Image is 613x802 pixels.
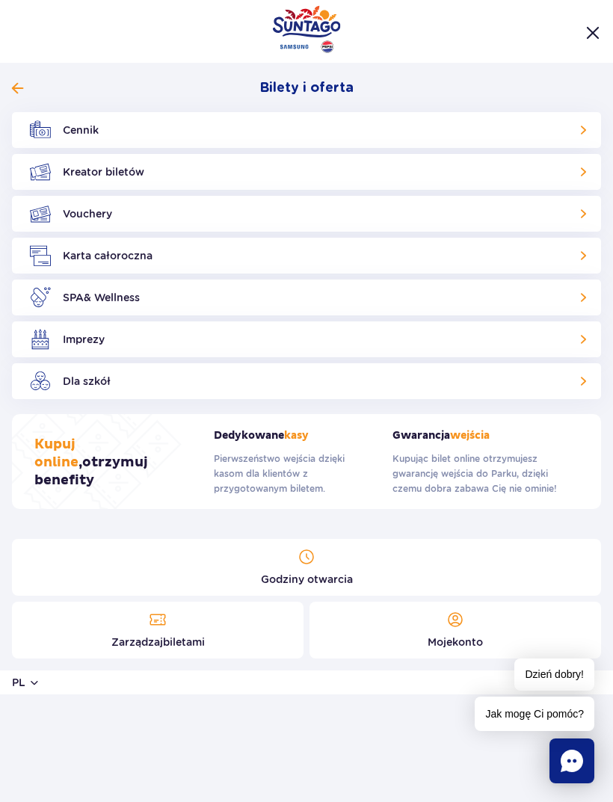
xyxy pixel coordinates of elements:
span: Kupuj online [34,436,78,471]
span: Bilety i oferta [259,79,354,97]
a: Dla szkół [12,363,601,399]
a: Kreator biletów [12,154,601,190]
a: Imprezy [12,321,601,357]
div: Chat [549,738,594,783]
button: pl [12,675,40,690]
h3: , otrzymuj benefity [34,436,186,490]
strong: Gwarancja [392,429,579,442]
p: Kupując bilet online otrzymujesz gwarancję wejścia do Parku, dzięki czemu dobra zabawa Cię nie om... [392,451,579,496]
button: Bilety i oferta [12,79,589,97]
img: Park of Poland [273,5,341,53]
button: Zamknij menu [585,25,601,41]
span: SPA & Wellness [63,289,140,306]
a: Karta całoroczna [12,238,601,274]
span: kasy [284,429,309,442]
span: wejścia [450,429,490,442]
a: Cennik [12,112,601,148]
a: Vouchery [12,196,601,232]
p: Pierwszeństwo wejścia dzięki kasom dla klientów z przygotowanym biletem. [214,451,370,496]
span: Jak mogę Ci pomóc? [475,697,594,731]
span: Dzień dobry! [514,658,594,691]
a: Zarządzaj biletami [12,602,304,658]
strong: Dedykowane [214,429,370,442]
a: Moje konto [309,602,601,658]
img: Close menu [586,26,600,40]
a: SPA& Wellness [12,280,601,315]
a: Godziny otwarcia [12,539,601,596]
